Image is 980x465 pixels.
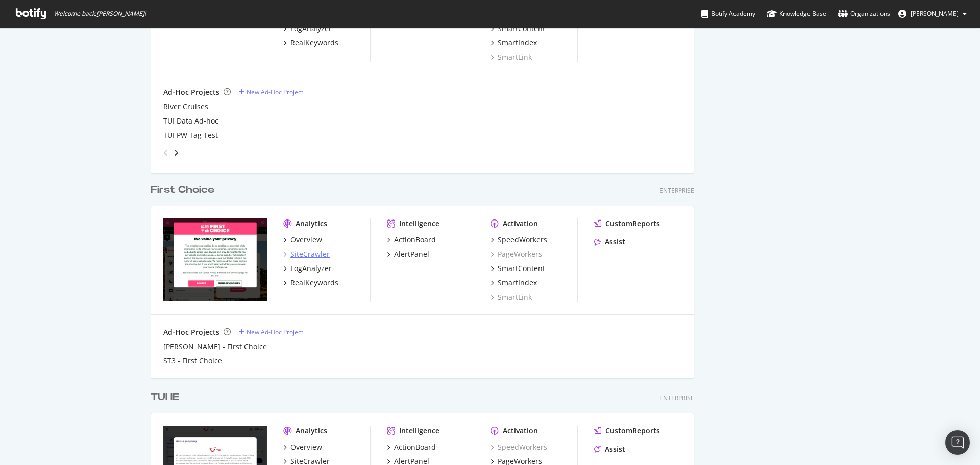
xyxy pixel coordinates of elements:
[399,218,439,229] div: Intelligence
[290,23,332,34] div: LogAnalyzer
[163,116,218,126] a: TUI Data Ad-hoc
[491,249,542,259] a: PageWorkers
[911,9,959,18] span: Michael Boulter
[239,328,303,336] a: New Ad-Hoc Project
[394,442,436,452] div: ActionBoard
[399,426,439,436] div: Intelligence
[151,390,179,405] div: TUI IE
[945,430,970,455] div: Open Intercom Messenger
[290,38,338,48] div: RealKeywords
[163,356,222,366] a: ST3 - First Choice
[701,9,755,19] div: Botify Academy
[283,249,330,259] a: SiteCrawler
[290,278,338,288] div: RealKeywords
[491,278,537,288] a: SmartIndex
[283,442,322,452] a: Overview
[767,9,826,19] div: Knowledge Base
[498,235,547,245] div: SpeedWorkers
[659,186,694,195] div: Enterprise
[163,341,267,352] a: [PERSON_NAME] - First Choice
[283,23,332,34] a: LogAnalyzer
[605,444,625,454] div: Assist
[283,235,322,245] a: Overview
[290,249,330,259] div: SiteCrawler
[290,442,322,452] div: Overview
[838,9,890,19] div: Organizations
[387,235,436,245] a: ActionBoard
[163,218,267,301] img: firstchoice.co.uk
[163,130,218,140] a: TUI PW Tag Test
[498,278,537,288] div: SmartIndex
[594,237,625,247] a: Assist
[491,38,537,48] a: SmartIndex
[283,263,332,274] a: LogAnalyzer
[239,88,303,96] a: New Ad-Hoc Project
[890,6,975,22] button: [PERSON_NAME]
[283,38,338,48] a: RealKeywords
[296,426,327,436] div: Analytics
[498,38,537,48] div: SmartIndex
[173,148,180,158] div: angle-right
[290,235,322,245] div: Overview
[54,10,146,18] span: Welcome back, [PERSON_NAME] !
[491,292,532,302] a: SmartLink
[498,263,545,274] div: SmartContent
[503,426,538,436] div: Activation
[151,183,214,198] div: First Choice
[283,278,338,288] a: RealKeywords
[491,442,547,452] a: SpeedWorkers
[503,218,538,229] div: Activation
[387,249,429,259] a: AlertPanel
[594,426,660,436] a: CustomReports
[151,183,218,198] a: First Choice
[163,327,219,337] div: Ad-Hoc Projects
[151,390,183,405] a: TUI IE
[491,235,547,245] a: SpeedWorkers
[163,87,219,97] div: Ad-Hoc Projects
[491,23,545,34] a: SmartContent
[605,237,625,247] div: Assist
[605,218,660,229] div: CustomReports
[247,88,303,96] div: New Ad-Hoc Project
[491,263,545,274] a: SmartContent
[594,218,660,229] a: CustomReports
[296,218,327,229] div: Analytics
[605,426,660,436] div: CustomReports
[247,328,303,336] div: New Ad-Hoc Project
[498,23,545,34] div: SmartContent
[659,394,694,402] div: Enterprise
[394,235,436,245] div: ActionBoard
[159,144,173,161] div: angle-left
[594,444,625,454] a: Assist
[163,102,208,112] a: River Cruises
[394,249,429,259] div: AlertPanel
[491,52,532,62] a: SmartLink
[387,442,436,452] a: ActionBoard
[290,263,332,274] div: LogAnalyzer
